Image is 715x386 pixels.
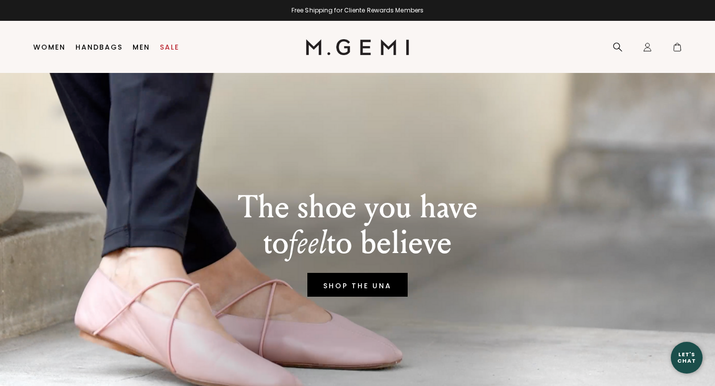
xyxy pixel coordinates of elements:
a: SHOP THE UNA [307,273,408,297]
a: Sale [160,43,179,51]
a: Women [33,43,66,51]
p: to to believe [238,225,478,261]
a: Men [133,43,150,51]
p: The shoe you have [238,190,478,225]
a: Handbags [75,43,123,51]
div: Let's Chat [671,351,703,364]
em: feel [288,224,327,262]
img: M.Gemi [306,39,410,55]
